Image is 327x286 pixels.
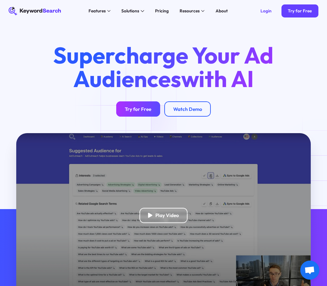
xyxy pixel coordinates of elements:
h1: Supercharge Your Ad Audiences [44,44,284,91]
div: Resources [180,8,200,14]
a: Try for Free [116,101,160,117]
div: Login [260,8,272,14]
div: About [216,8,228,14]
span: with AI [181,64,254,93]
a: Pricing [152,7,172,15]
div: Watch Demo [173,106,202,112]
div: Play Video [155,212,179,218]
div: Features [89,8,106,14]
div: Try for Free [125,106,151,112]
a: About [212,7,231,15]
div: Pricing [155,8,169,14]
div: Solutions [121,8,139,14]
div: Chat öffnen [300,261,319,280]
a: Login [254,4,278,17]
div: Try for Free [288,8,312,14]
a: Try for Free [281,4,318,17]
